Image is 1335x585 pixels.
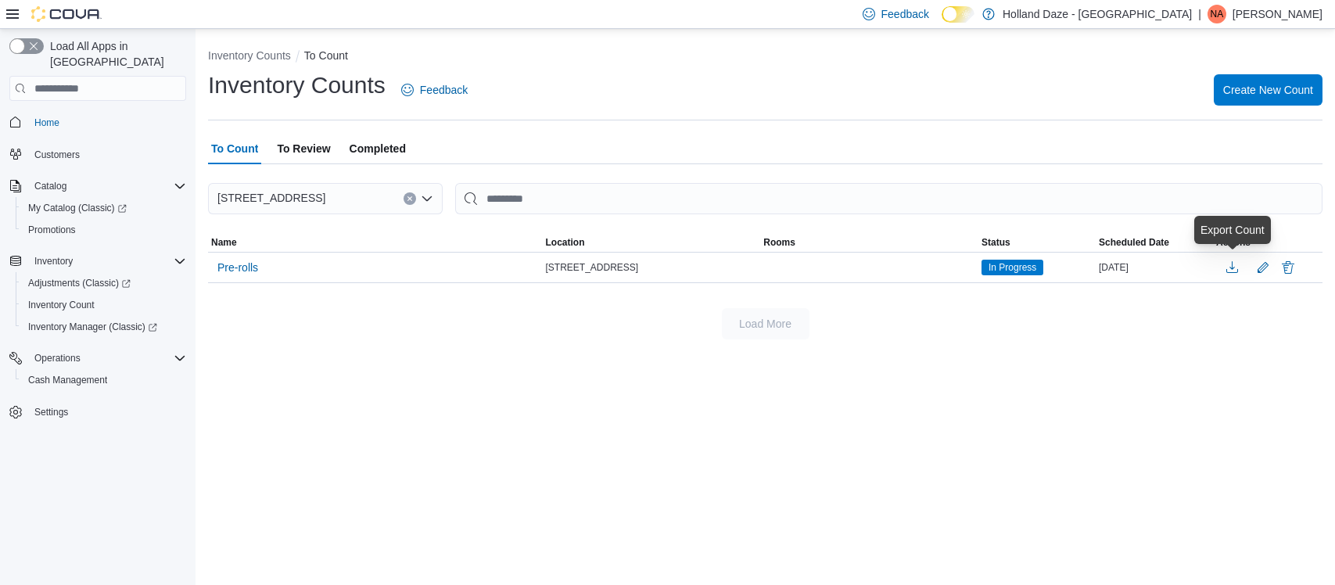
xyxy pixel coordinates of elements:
div: Naomi Ali [1208,5,1226,23]
span: Promotions [28,224,76,236]
button: Pre-rolls [211,256,264,279]
button: Location [543,233,761,252]
button: Settings [3,400,192,423]
span: Load More [739,316,791,332]
a: Inventory Count [22,296,101,314]
span: Feedback [881,6,929,22]
button: Home [3,110,192,133]
span: Customers [34,149,80,161]
span: Create New Count [1223,82,1313,98]
button: Cash Management [16,369,192,391]
nav: Complex example [9,104,186,464]
input: Dark Mode [942,6,974,23]
a: Cash Management [22,371,113,389]
button: Open list of options [421,192,433,205]
button: Inventory [3,250,192,272]
span: Feedback [420,82,468,98]
a: Settings [28,403,74,422]
a: Home [28,113,66,132]
button: Delete [1279,258,1297,277]
button: Inventory Count [16,294,192,316]
span: To Review [277,133,330,164]
span: Settings [34,406,68,418]
span: Promotions [22,221,186,239]
span: [STREET_ADDRESS] [546,261,639,274]
a: My Catalog (Classic) [16,197,192,219]
nav: An example of EuiBreadcrumbs [208,48,1322,66]
a: Feedback [395,74,474,106]
button: Customers [3,143,192,166]
span: Location [546,236,585,249]
span: Customers [28,145,186,164]
span: In Progress [982,260,1043,275]
span: Inventory [34,255,73,267]
h1: Inventory Counts [208,70,386,101]
button: Clear input [404,192,416,205]
span: Adjustments (Classic) [22,274,186,292]
span: Adjustments (Classic) [28,277,131,289]
span: Completed [350,133,406,164]
a: Inventory Manager (Classic) [22,318,163,336]
button: Name [208,233,543,252]
img: Cova [31,6,102,22]
a: Adjustments (Classic) [16,272,192,294]
span: Settings [28,402,186,422]
span: Name [211,236,237,249]
span: Catalog [34,180,66,192]
button: Catalog [28,177,73,196]
span: Cash Management [28,374,107,386]
span: Inventory Manager (Classic) [22,318,186,336]
span: My Catalog (Classic) [22,199,186,217]
a: My Catalog (Classic) [22,199,133,217]
span: Load All Apps in [GEOGRAPHIC_DATA] [44,38,186,70]
button: Status [978,233,1096,252]
button: Operations [28,349,87,368]
span: Home [28,112,186,131]
span: Operations [28,349,186,368]
div: [DATE] [1096,258,1213,277]
a: Inventory Manager (Classic) [16,316,192,338]
button: To Count [304,49,348,62]
span: Scheduled Date [1099,236,1169,249]
span: NA [1211,5,1224,23]
span: In Progress [989,260,1036,275]
button: Catalog [3,175,192,197]
input: This is a search bar. After typing your query, hit enter to filter the results lower in the page. [455,183,1322,214]
span: To Count [211,133,258,164]
span: Catalog [28,177,186,196]
p: | [1198,5,1201,23]
span: Inventory Manager (Classic) [28,321,157,333]
a: Adjustments (Classic) [22,274,137,292]
span: Rooms [763,236,795,249]
span: [STREET_ADDRESS] [217,188,325,207]
div: Export Count [1200,222,1265,238]
button: Scheduled Date [1096,233,1213,252]
button: Create New Count [1214,74,1322,106]
span: Pre-rolls [217,260,258,275]
button: Rooms [760,233,978,252]
span: Inventory [28,252,186,271]
button: Promotions [16,219,192,241]
button: Edit count details [1254,256,1272,279]
span: Home [34,117,59,129]
span: Cash Management [22,371,186,389]
span: Status [982,236,1010,249]
span: Inventory Count [22,296,186,314]
p: [PERSON_NAME] [1233,5,1322,23]
a: Promotions [22,221,82,239]
p: Holland Daze - [GEOGRAPHIC_DATA] [1003,5,1192,23]
button: Inventory [28,252,79,271]
span: Operations [34,352,81,364]
span: My Catalog (Classic) [28,202,127,214]
button: Load More [722,308,809,339]
span: Inventory Count [28,299,95,311]
button: Inventory Counts [208,49,291,62]
button: Operations [3,347,192,369]
a: Customers [28,145,86,164]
